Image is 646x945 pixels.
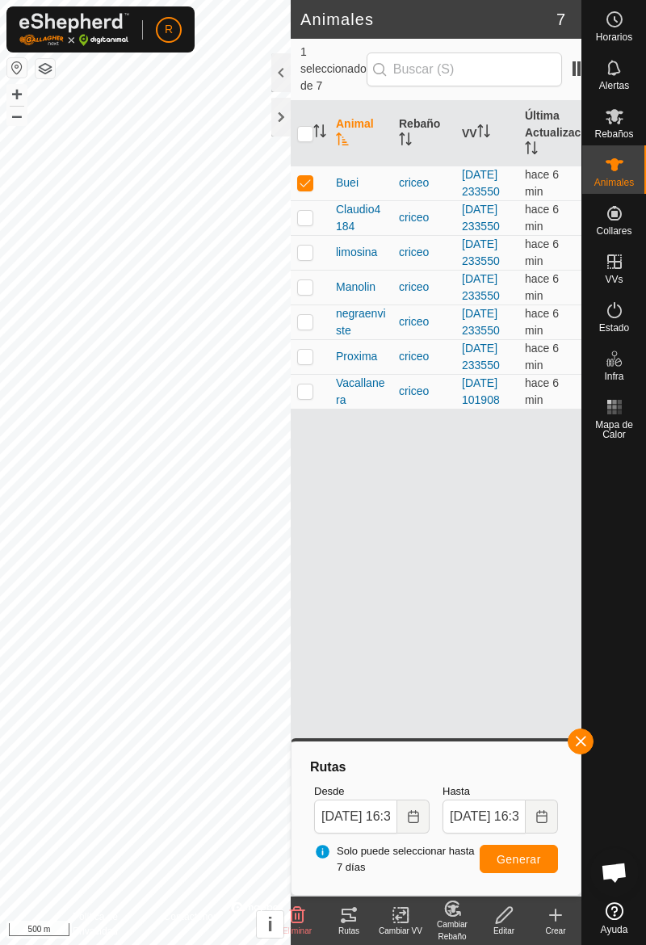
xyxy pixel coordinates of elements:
[283,926,312,935] span: Eliminar
[478,925,530,937] div: Editar
[594,178,634,187] span: Animales
[375,925,426,937] div: Cambiar VV
[7,106,27,125] button: –
[443,783,558,800] label: Hasta
[525,144,538,157] p-sorticon: Activar para ordenar
[7,58,27,78] button: Restablecer Mapa
[367,52,562,86] input: Buscar (S)
[19,13,129,46] img: Logo Gallagher
[399,244,449,261] div: criceo
[267,913,273,935] span: i
[604,372,623,381] span: Infra
[336,348,377,365] span: Proxima
[556,7,565,31] span: 7
[399,279,449,296] div: criceo
[426,918,478,943] div: Cambiar Rebaño
[599,81,629,90] span: Alertas
[590,848,639,897] div: Chat abierto
[399,348,449,365] div: criceo
[525,203,559,233] span: 17 sept 2025, 16:31
[462,307,500,337] a: [DATE] 233550
[497,853,541,866] span: Generar
[455,101,518,166] th: VV
[518,101,581,166] th: Última Actualización
[462,168,500,198] a: [DATE] 233550
[605,275,623,284] span: VVs
[336,174,359,191] span: Buei
[525,342,559,372] span: 17 sept 2025, 16:31
[336,375,386,409] span: Vacallanera
[462,203,500,233] a: [DATE] 233550
[480,845,558,873] button: Generar
[392,101,455,166] th: Rebaño
[300,44,367,94] span: 1 seleccionado de 7
[526,800,558,834] button: Choose Date
[399,383,449,400] div: criceo
[462,272,500,302] a: [DATE] 233550
[530,925,581,937] div: Crear
[586,420,642,439] span: Mapa de Calor
[525,237,559,267] span: 17 sept 2025, 16:31
[314,783,430,800] label: Desde
[165,21,173,38] span: R
[7,85,27,104] button: +
[36,59,55,78] button: Capas del Mapa
[525,376,559,406] span: 17 sept 2025, 16:31
[399,174,449,191] div: criceo
[164,909,218,939] a: Contáctenos
[525,307,559,337] span: 17 sept 2025, 16:31
[525,272,559,302] span: 17 sept 2025, 16:31
[329,101,392,166] th: Animal
[336,279,375,296] span: Manolin
[300,10,556,29] h2: Animales
[596,226,631,236] span: Collares
[336,244,377,261] span: limosina
[314,843,480,875] span: Solo puede seleccionar hasta 7 días
[601,925,628,934] span: Ayuda
[462,237,500,267] a: [DATE] 233550
[582,896,646,941] a: Ayuda
[257,911,283,938] button: i
[477,127,490,140] p-sorticon: Activar para ordenar
[73,909,145,939] a: Política de Privacidad
[336,201,386,235] span: Claudio4184
[336,305,386,339] span: negraenviste
[599,323,629,333] span: Estado
[323,925,375,937] div: Rutas
[399,313,449,330] div: criceo
[397,800,430,834] button: Choose Date
[336,135,349,148] p-sorticon: Activar para ordenar
[399,209,449,226] div: criceo
[399,135,412,148] p-sorticon: Activar para ordenar
[594,129,633,139] span: Rebaños
[596,32,632,42] span: Horarios
[308,758,564,777] div: Rutas
[525,168,559,198] span: 17 sept 2025, 16:31
[313,127,326,140] p-sorticon: Activar para ordenar
[462,342,500,372] a: [DATE] 233550
[462,376,500,406] a: [DATE] 101908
